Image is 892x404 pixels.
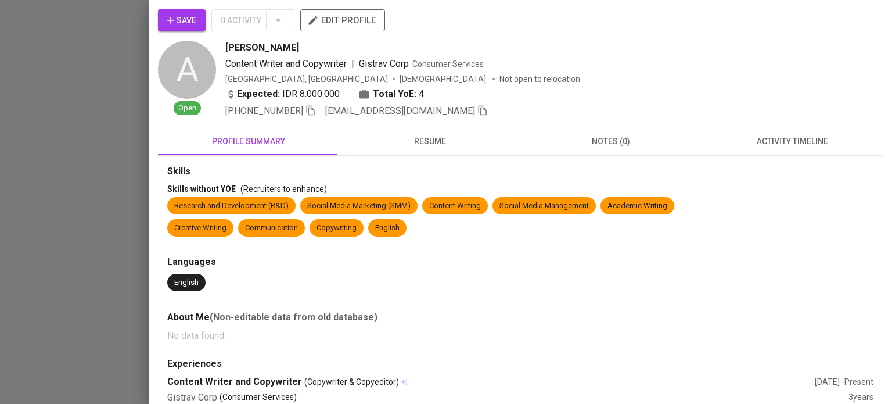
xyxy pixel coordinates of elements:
div: Content Writer and Copywriter [167,376,815,389]
div: Languages [167,256,873,269]
div: About Me [167,310,873,324]
div: Research and Development (R&D) [174,201,289,212]
span: Save [167,13,196,28]
div: [GEOGRAPHIC_DATA], [GEOGRAPHIC_DATA] [225,73,388,85]
b: Expected: [237,87,280,101]
span: profile summary [165,134,332,149]
div: Creative Writing [174,223,226,234]
span: [DEMOGRAPHIC_DATA] [400,73,488,85]
b: Total YoE: [373,87,416,101]
div: English [174,277,199,288]
div: Content Writing [429,201,481,212]
div: IDR 8.000.000 [225,87,340,101]
div: Skills [167,165,873,178]
div: English [375,223,400,234]
span: 4 [419,87,424,101]
span: activity timeline [708,134,876,149]
span: Content Writer and Copywriter [225,58,347,69]
span: Skills without YOE [167,184,236,194]
div: Social Media Management [499,201,589,212]
a: edit profile [300,15,385,24]
b: (Non-editable data from old database) [210,312,377,323]
div: A [158,41,216,99]
div: Academic Writing [607,201,667,212]
div: Experiences [167,357,873,371]
span: [PERSON_NAME] [225,41,299,55]
button: edit profile [300,9,385,31]
span: edit profile [310,13,376,28]
div: Communication [245,223,298,234]
span: Open [174,103,201,114]
span: notes (0) [527,134,695,149]
p: Not open to relocation [499,73,580,85]
span: (Recruiters to enhance) [240,184,327,194]
span: (Copywriter & Copyeditor) [304,376,399,388]
p: No data found. [167,329,873,343]
div: [DATE] - Present [815,376,873,388]
span: Consumer Services [412,59,484,69]
div: Social Media Marketing (SMM) [307,201,411,212]
span: Gistrav Corp [359,58,409,69]
div: Copywriting [316,223,357,234]
span: [PHONE_NUMBER] [225,105,303,116]
span: [EMAIL_ADDRESS][DOMAIN_NAME] [325,105,475,116]
button: Save [158,9,206,31]
span: resume [346,134,513,149]
span: | [351,57,354,71]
